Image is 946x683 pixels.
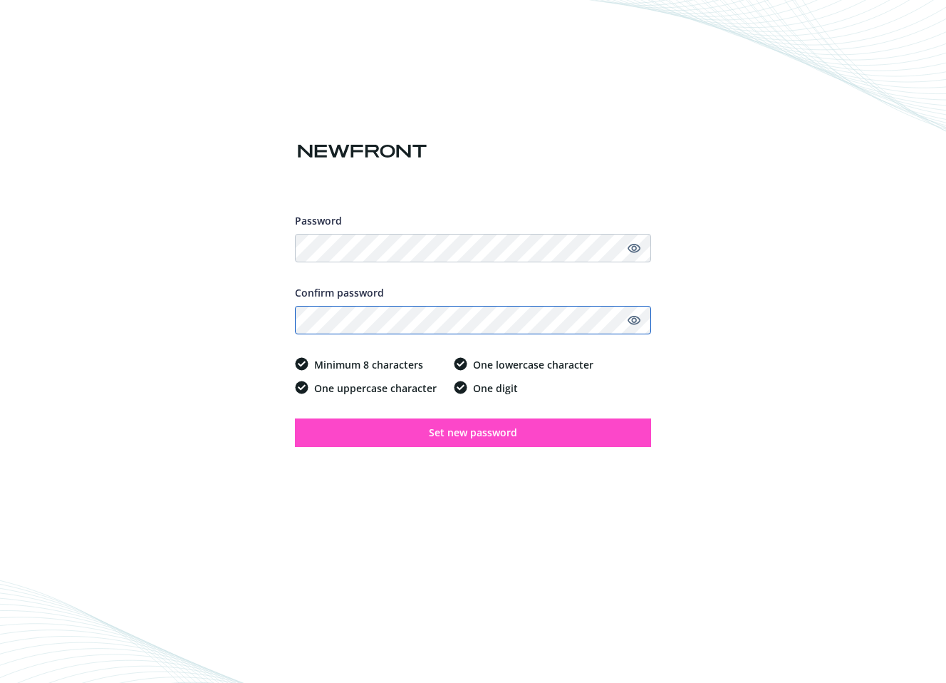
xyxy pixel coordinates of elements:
[429,426,517,439] span: Set new password
[625,240,643,257] a: Show password
[295,286,384,299] span: Confirm password
[314,381,437,396] span: One uppercase character
[295,214,342,227] span: Password
[473,381,518,396] span: One digit
[295,418,651,447] button: Set new password
[295,139,430,164] img: Newfront logo
[473,357,593,372] span: One lowercase character
[625,312,643,329] a: Show password
[314,357,423,372] span: Minimum 8 characters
